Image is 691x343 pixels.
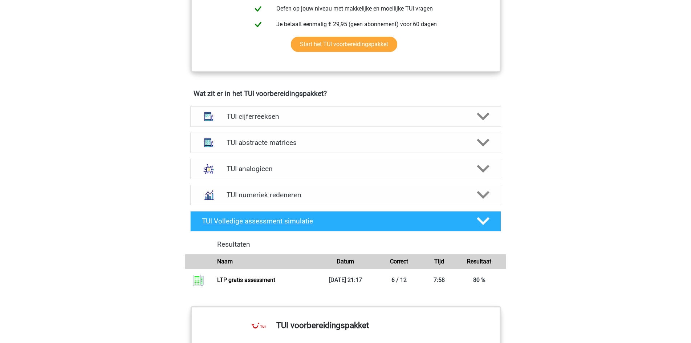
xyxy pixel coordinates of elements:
[217,240,500,249] h4: Resultaten
[372,257,426,266] div: Correct
[199,186,218,205] img: numeriek redeneren
[426,257,452,266] div: Tijd
[202,217,465,225] h4: TUI Volledige assessment simulatie
[452,257,506,266] div: Resultaat
[227,165,464,173] h4: TUI analogieen
[194,89,498,98] h4: Wat zit er in het TUI voorbereidingspakket?
[227,112,464,121] h4: TUI cijferreeksen
[187,159,504,179] a: analogieen TUI analogieen
[291,37,397,52] a: Start het TUI voorbereidingspakket
[212,257,319,266] div: Naam
[227,138,464,147] h4: TUI abstracte matrices
[217,277,275,283] a: LTP gratis assessment
[187,185,504,205] a: numeriek redeneren TUI numeriek redeneren
[187,211,504,231] a: TUI Volledige assessment simulatie
[199,133,218,152] img: abstracte matrices
[187,106,504,127] a: cijferreeksen TUI cijferreeksen
[199,160,218,178] img: analogieen
[227,191,464,199] h4: TUI numeriek redeneren
[187,133,504,153] a: abstracte matrices TUI abstracte matrices
[199,107,218,126] img: cijferreeksen
[319,257,372,266] div: Datum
